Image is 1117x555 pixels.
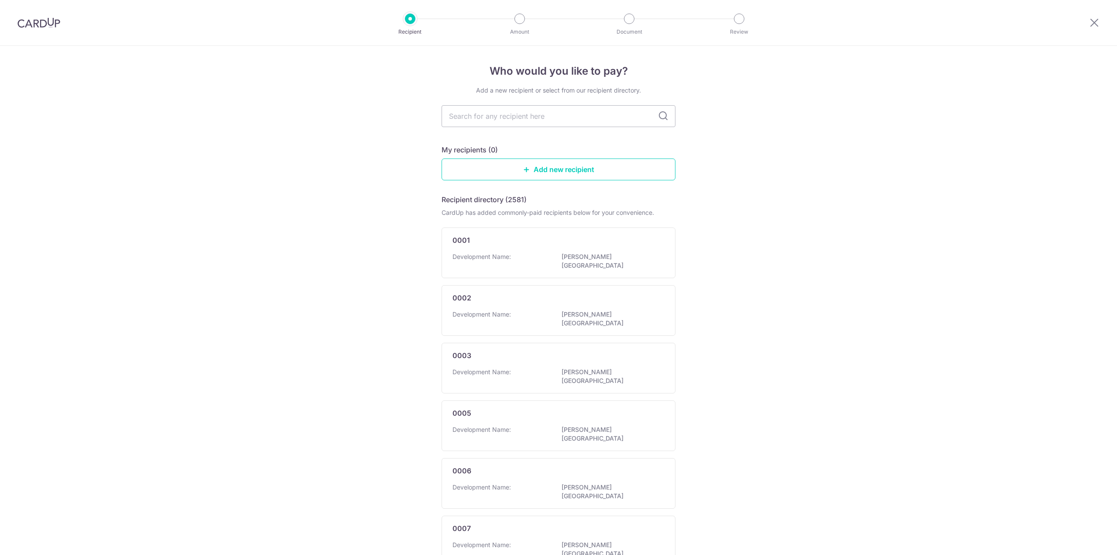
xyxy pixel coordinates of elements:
[562,310,659,327] p: [PERSON_NAME][GEOGRAPHIC_DATA]
[452,541,511,549] p: Development Name:
[452,425,511,434] p: Development Name:
[442,145,498,155] h5: My recipients (0)
[452,310,511,319] p: Development Name:
[452,293,471,303] p: 0002
[452,523,471,534] p: 0007
[442,194,527,205] h5: Recipient directory (2581)
[452,465,471,476] p: 0006
[1061,529,1108,551] iframe: Opens a widget where you can find more information
[452,252,511,261] p: Development Name:
[562,368,659,385] p: [PERSON_NAME][GEOGRAPHIC_DATA]
[562,425,659,443] p: [PERSON_NAME][GEOGRAPHIC_DATA]
[442,159,675,180] a: Add new recipient
[452,368,511,376] p: Development Name:
[442,63,675,79] h4: Who would you like to pay?
[707,28,771,36] p: Review
[442,208,675,217] div: CardUp has added commonly-paid recipients below for your convenience.
[452,483,511,492] p: Development Name:
[378,28,442,36] p: Recipient
[487,28,552,36] p: Amount
[17,17,60,28] img: CardUp
[442,105,675,127] input: Search for any recipient here
[442,86,675,95] div: Add a new recipient or select from our recipient directory.
[597,28,661,36] p: Document
[452,235,470,245] p: 0001
[562,483,659,500] p: [PERSON_NAME][GEOGRAPHIC_DATA]
[562,252,659,270] p: [PERSON_NAME][GEOGRAPHIC_DATA]
[452,350,471,361] p: 0003
[452,408,471,418] p: 0005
